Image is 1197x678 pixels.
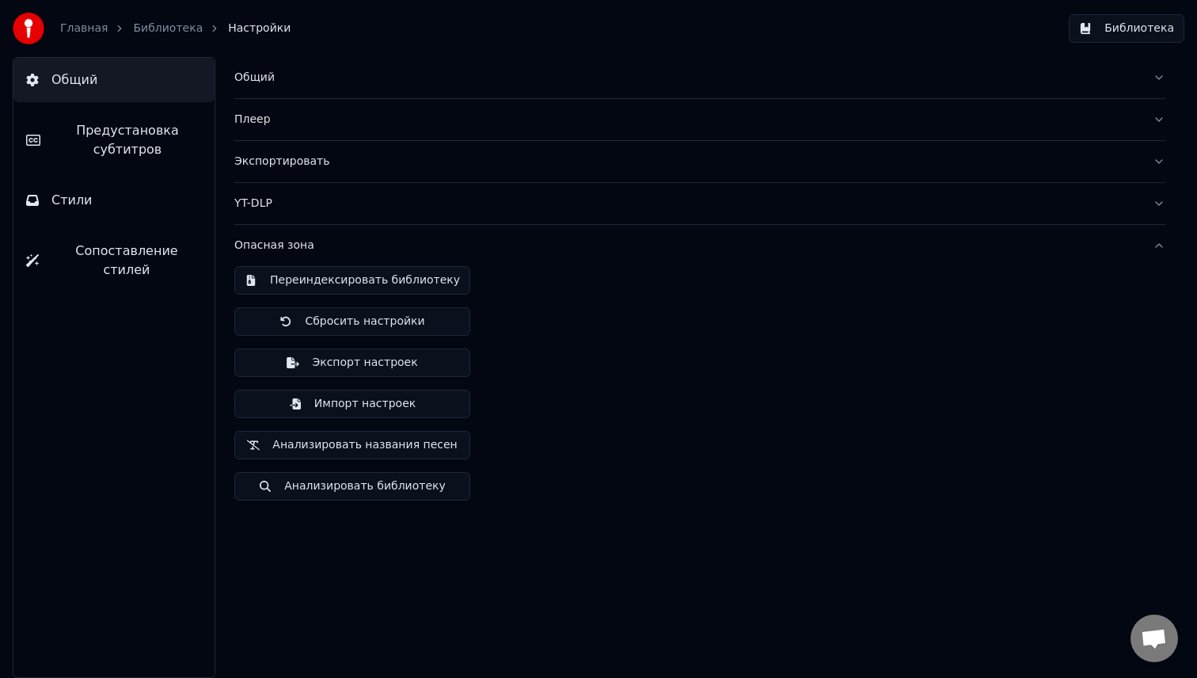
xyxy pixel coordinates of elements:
[234,99,1165,140] button: Плеер
[234,112,1140,128] div: Плеер
[51,242,202,280] span: Сопоставление стилей
[51,70,97,90] span: Общий
[234,238,1140,253] div: Опасная зона
[13,229,215,292] button: Сопоставление стилей
[1069,14,1184,43] button: Библиотека
[1130,615,1178,662] div: Открытый чат
[133,21,203,36] a: Библиотека
[228,21,291,36] span: Настройки
[13,13,44,44] img: youka
[53,121,202,159] span: Предустановка субтитров
[234,266,1165,513] div: Опасная зона
[51,191,93,210] span: Стили
[234,70,1140,86] div: Общий
[234,225,1165,266] button: Опасная зона
[234,307,470,336] button: Сбросить настройки
[234,154,1140,169] div: Экспортировать
[234,141,1165,182] button: Экспортировать
[13,178,215,223] button: Стили
[234,57,1165,98] button: Общий
[234,472,470,501] button: Анализировать библиотеку
[60,21,291,36] nav: breadcrumb
[234,196,1140,211] div: YT-DLP
[234,266,470,295] button: Переиндексировать библиотеку
[13,58,215,102] button: Общий
[234,349,470,377] button: Экспорт настроек
[234,431,470,459] button: Анализировать названия песен
[60,21,108,36] a: Главная
[234,183,1165,224] button: YT-DLP
[13,109,215,172] button: Предустановка субтитров
[234,390,470,418] button: Импорт настроек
